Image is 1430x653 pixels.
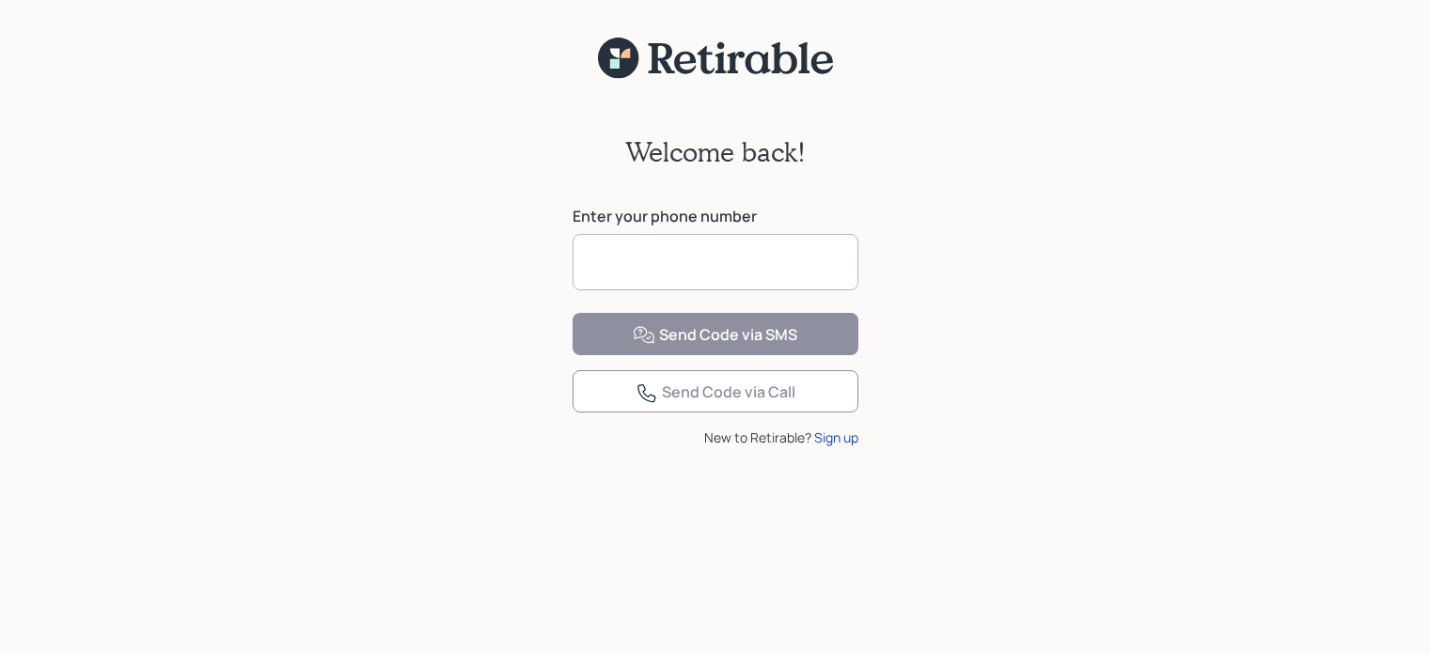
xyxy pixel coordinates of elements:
[814,428,858,447] div: Sign up
[573,313,858,355] button: Send Code via SMS
[573,206,858,226] label: Enter your phone number
[573,370,858,412] button: Send Code via Call
[636,381,795,404] div: Send Code via Call
[573,428,858,447] div: New to Retirable?
[633,324,797,347] div: Send Code via SMS
[625,136,806,168] h2: Welcome back!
